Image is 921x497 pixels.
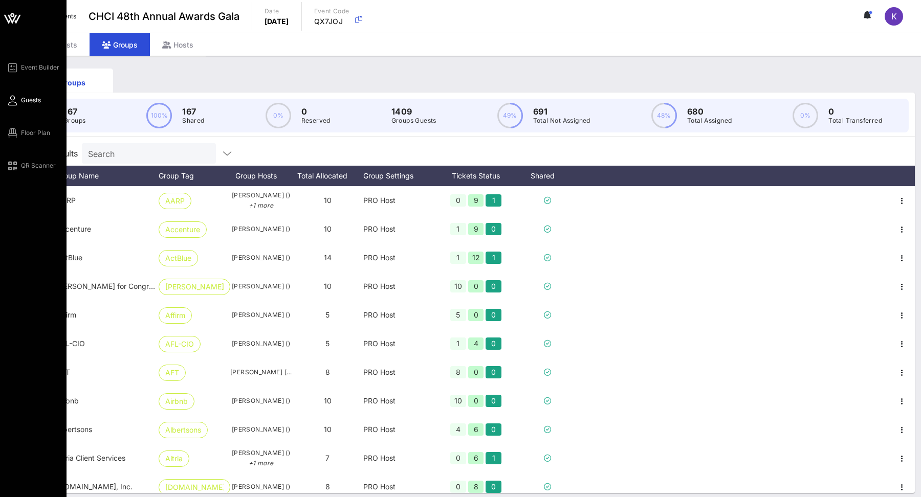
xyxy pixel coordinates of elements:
p: QX7JOJ [314,16,349,27]
span: Floor Plan [21,128,50,138]
div: PRO Host [363,358,435,387]
div: Groups [39,77,105,88]
a: Event Builder [6,61,59,74]
span: AFT [165,365,179,380]
div: 4 [468,337,484,350]
div: 12 [468,252,484,264]
span: 10 [324,282,332,290]
div: PRO Host [363,387,435,415]
div: Shared [517,166,578,186]
div: 0 [486,280,501,292]
span: K [891,11,897,21]
span: 5 [325,339,330,348]
div: 0 [486,366,501,378]
span: [PERSON_NAME] [PERSON_NAME] () [230,367,292,377]
p: Total Assigned [687,116,732,126]
p: Groups [63,116,85,126]
span: Albertsons [56,425,92,434]
div: PRO Host [363,243,435,272]
div: K [885,7,903,26]
div: Group Tag [159,166,230,186]
span: Adriano Espaillat for Congress [56,282,160,290]
p: 691 [533,105,590,118]
div: 0 [450,452,466,464]
div: 1 [486,452,501,464]
p: Total Transferred [828,116,882,126]
span: [PERSON_NAME] () [230,310,292,320]
div: 1 [486,194,501,207]
span: 8 [325,482,330,491]
p: 167 [63,105,85,118]
span: ActBlue [56,253,82,262]
span: 10 [324,224,332,233]
div: 0 [468,395,484,407]
span: [PERSON_NAME] () [230,396,292,406]
p: Groups Guests [391,116,436,126]
div: 5 [450,309,466,321]
p: 1409 [391,105,436,118]
div: 1 [450,223,466,235]
div: 0 [468,366,484,378]
div: 0 [468,280,484,292]
span: [PERSON_NAME] () [230,424,292,435]
span: [PERSON_NAME] () [230,253,292,263]
span: 14 [324,253,332,262]
div: PRO Host [363,186,435,215]
span: Airbnb [56,396,79,405]
div: 0 [486,481,501,493]
span: AFL-CIO [56,339,85,348]
div: 10 [450,280,466,292]
span: [PERSON_NAME]… [165,279,224,295]
div: 9 [468,223,484,235]
span: [PERSON_NAME] () [230,190,292,211]
span: Airbnb [165,394,188,409]
div: 1 [450,337,466,350]
div: PRO Host [363,329,435,358]
span: Accenture [56,224,91,233]
span: [PERSON_NAME] () [230,482,292,492]
a: Guests [6,94,41,106]
div: 8 [450,366,466,378]
a: QR Scanner [6,160,56,172]
span: 7 [325,454,330,462]
div: 6 [468,423,484,436]
div: Group Hosts [230,166,292,186]
div: 0 [486,423,501,436]
div: 9 [468,194,484,207]
p: 167 [182,105,204,118]
span: 10 [324,396,332,405]
div: 0 [450,481,466,493]
p: [DATE] [265,16,289,27]
div: 1 [450,252,466,264]
span: 10 [324,425,332,434]
div: 0 [486,395,501,407]
span: ActBlue [165,251,191,266]
p: Reserved [301,116,331,126]
span: Guests [21,96,41,105]
span: [DOMAIN_NAME], Inc. [165,480,224,495]
div: Group Settings [363,166,435,186]
div: Tickets Status [435,166,517,186]
p: 680 [687,105,732,118]
div: 6 [468,452,484,464]
span: AFL-CIO [165,336,194,352]
p: +1 more [230,200,292,211]
div: PRO Host [363,444,435,472]
div: 0 [486,337,501,350]
span: 10 [324,196,332,205]
span: Albertsons [165,422,201,438]
div: PRO Host [363,272,435,301]
span: [PERSON_NAME] () [230,448,292,468]
div: 8 [468,481,484,493]
p: +1 more [230,458,292,468]
span: 8 [325,368,330,376]
div: 10 [450,395,466,407]
div: 4 [450,423,466,436]
span: Altria [165,451,183,466]
p: Event Code [314,6,349,16]
span: CHCI 48th Annual Awards Gala [89,9,239,24]
span: [PERSON_NAME] () [230,224,292,234]
div: 0 [486,223,501,235]
span: 5 [325,310,330,319]
div: Group Name [56,166,159,186]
